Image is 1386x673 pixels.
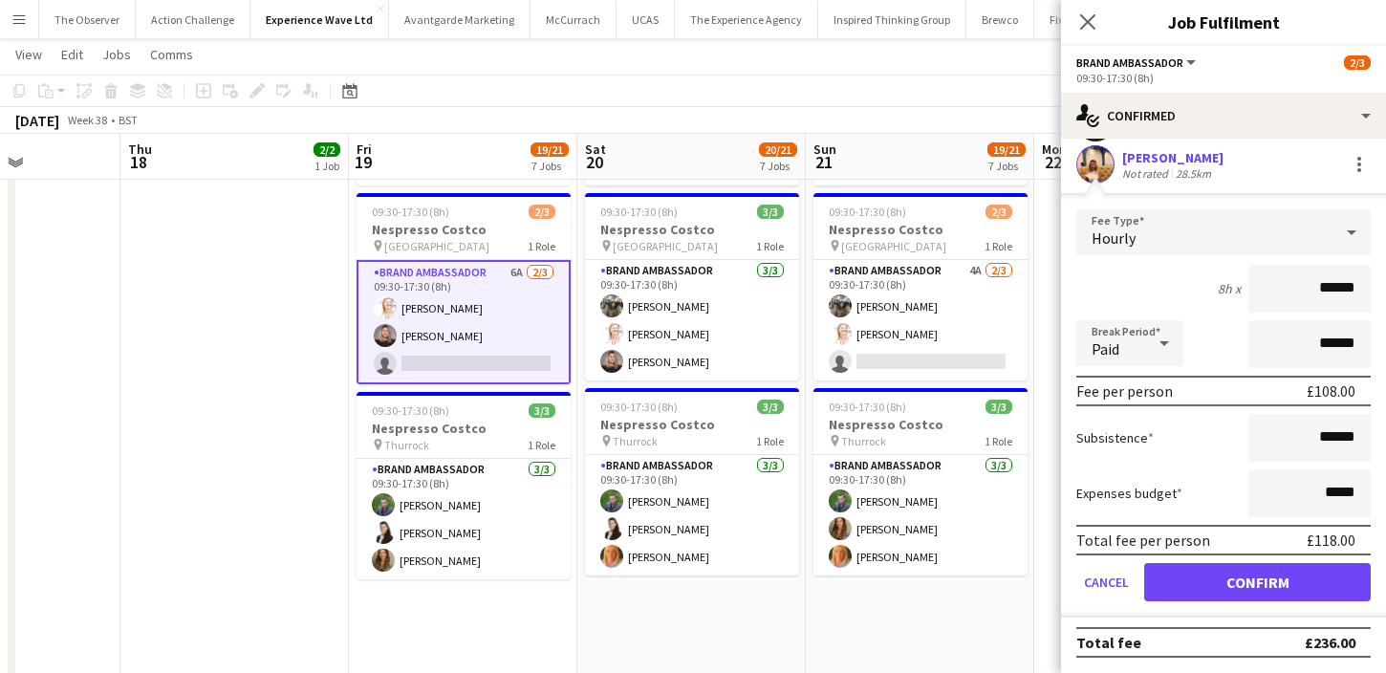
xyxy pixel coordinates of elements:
[15,46,42,63] span: View
[988,159,1025,173] div: 7 Jobs
[61,46,83,63] span: Edit
[1039,151,1067,173] span: 22
[757,205,784,219] span: 3/3
[142,42,201,67] a: Comms
[756,434,784,448] span: 1 Role
[585,221,799,238] h3: Nespresso Costco
[357,420,571,437] h3: Nespresso Costco
[757,400,784,414] span: 3/3
[760,159,796,173] div: 7 Jobs
[1076,71,1371,85] div: 09:30-17:30 (8h)
[128,141,152,158] span: Thu
[966,1,1034,38] button: Brewco
[585,455,799,575] app-card-role: Brand Ambassador3/309:30-17:30 (8h)[PERSON_NAME][PERSON_NAME][PERSON_NAME]
[600,205,678,219] span: 09:30-17:30 (8h)
[384,438,429,452] span: Thurrock
[813,260,1028,380] app-card-role: Brand Ambassador4A2/309:30-17:30 (8h)[PERSON_NAME][PERSON_NAME]
[389,1,531,38] button: Avantgarde Marketing
[314,159,339,173] div: 1 Job
[1076,55,1183,70] span: Brand Ambassador
[357,221,571,238] h3: Nespresso Costco
[531,159,568,173] div: 7 Jobs
[813,193,1028,380] app-job-card: 09:30-17:30 (8h)2/3Nespresso Costco [GEOGRAPHIC_DATA]1 RoleBrand Ambassador4A2/309:30-17:30 (8h)[...
[811,151,836,173] span: 21
[1307,531,1355,550] div: £118.00
[314,142,340,157] span: 2/2
[357,260,571,384] app-card-role: Brand Ambassador6A2/309:30-17:30 (8h)[PERSON_NAME][PERSON_NAME]
[585,416,799,433] h3: Nespresso Costco
[1061,10,1386,34] h3: Job Fulfilment
[529,403,555,418] span: 3/3
[582,151,606,173] span: 20
[1076,381,1173,401] div: Fee per person
[1344,55,1371,70] span: 2/3
[1305,633,1355,652] div: £236.00
[372,205,449,219] span: 09:30-17:30 (8h)
[813,221,1028,238] h3: Nespresso Costco
[150,46,193,63] span: Comms
[39,1,136,38] button: The Observer
[357,459,571,579] app-card-role: Brand Ambassador3/309:30-17:30 (8h)[PERSON_NAME][PERSON_NAME][PERSON_NAME]
[1092,228,1136,248] span: Hourly
[600,400,678,414] span: 09:30-17:30 (8h)
[372,403,449,418] span: 09:30-17:30 (8h)
[384,239,489,253] span: [GEOGRAPHIC_DATA]
[759,142,797,157] span: 20/21
[1076,55,1199,70] button: Brand Ambassador
[1172,166,1215,181] div: 28.5km
[102,46,131,63] span: Jobs
[8,42,50,67] a: View
[1144,563,1371,601] button: Confirm
[357,193,571,384] app-job-card: 09:30-17:30 (8h)2/3Nespresso Costco [GEOGRAPHIC_DATA]1 RoleBrand Ambassador6A2/309:30-17:30 (8h)[...
[1122,149,1224,166] div: [PERSON_NAME]
[529,205,555,219] span: 2/3
[119,113,138,127] div: BST
[813,388,1028,575] app-job-card: 09:30-17:30 (8h)3/3Nespresso Costco Thurrock1 RoleBrand Ambassador3/309:30-17:30 (8h)[PERSON_NAME...
[1092,339,1119,358] span: Paid
[813,141,836,158] span: Sun
[1076,429,1154,446] label: Subsistence
[354,151,372,173] span: 19
[585,141,606,158] span: Sat
[136,1,250,38] button: Action Challenge
[985,400,1012,414] span: 3/3
[985,239,1012,253] span: 1 Role
[15,111,59,130] div: [DATE]
[985,434,1012,448] span: 1 Role
[1307,381,1355,401] div: £108.00
[1076,531,1210,550] div: Total fee per person
[250,1,389,38] button: Experience Wave Ltd
[813,416,1028,433] h3: Nespresso Costco
[987,142,1026,157] span: 19/21
[813,455,1028,575] app-card-role: Brand Ambassador3/309:30-17:30 (8h)[PERSON_NAME][PERSON_NAME][PERSON_NAME]
[357,392,571,579] app-job-card: 09:30-17:30 (8h)3/3Nespresso Costco Thurrock1 RoleBrand Ambassador3/309:30-17:30 (8h)[PERSON_NAME...
[531,1,617,38] button: McCurrach
[125,151,152,173] span: 18
[531,142,569,157] span: 19/21
[829,400,906,414] span: 09:30-17:30 (8h)
[1076,485,1182,502] label: Expenses budget
[528,438,555,452] span: 1 Role
[829,205,906,219] span: 09:30-17:30 (8h)
[1076,563,1137,601] button: Cancel
[1042,141,1067,158] span: Mon
[528,239,555,253] span: 1 Role
[63,113,111,127] span: Week 38
[985,205,1012,219] span: 2/3
[613,239,718,253] span: [GEOGRAPHIC_DATA]
[1122,166,1172,181] div: Not rated
[756,239,784,253] span: 1 Role
[585,388,799,575] app-job-card: 09:30-17:30 (8h)3/3Nespresso Costco Thurrock1 RoleBrand Ambassador3/309:30-17:30 (8h)[PERSON_NAME...
[585,193,799,380] app-job-card: 09:30-17:30 (8h)3/3Nespresso Costco [GEOGRAPHIC_DATA]1 RoleBrand Ambassador3/309:30-17:30 (8h)[PE...
[841,239,946,253] span: [GEOGRAPHIC_DATA]
[1034,1,1109,38] button: Fix Radio
[1218,280,1241,297] div: 8h x
[675,1,818,38] button: The Experience Agency
[1061,93,1386,139] div: Confirmed
[54,42,91,67] a: Edit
